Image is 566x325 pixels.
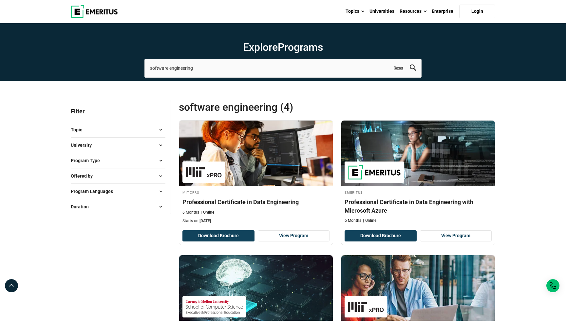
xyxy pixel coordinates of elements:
[341,121,495,227] a: Data Science and Analytics Course by Emeritus - Emeritus Emeritus Professional Certificate in Dat...
[71,101,165,122] p: Filter
[71,172,98,180] span: Offered by
[420,230,492,241] a: View Program
[278,41,323,53] span: Programs
[182,189,330,195] h4: MIT xPRO
[186,299,243,314] img: Carnegie Mellon University School of Computer Science
[182,218,330,224] p: Starts on:
[179,101,337,114] span: software engineering (4)
[71,126,87,133] span: Topic
[258,230,330,241] a: View Program
[182,230,255,241] button: Download Brochure
[348,299,384,314] img: MIT xPRO
[71,156,165,165] button: Program Type
[363,218,376,223] p: Online
[459,5,495,18] a: Login
[71,188,118,195] span: Program Languages
[410,65,416,72] button: search
[144,59,422,77] input: search-page
[341,255,495,321] img: Professional Certificate in Coding: Full Stack Development with MERN | Online Coding Course
[179,255,333,321] img: Deep Learning for AI | Online Technology Course
[201,210,214,215] p: Online
[71,140,165,150] button: University
[341,121,495,186] img: Professional Certificate in Data Engineering with Microsoft Azure | Online Data Science and Analy...
[71,125,165,135] button: Topic
[71,171,165,181] button: Offered by
[182,198,330,206] h4: Professional Certificate in Data Engineering
[179,121,333,227] a: Data Science and Analytics Course by MIT xPRO - September 4, 2025 MIT xPRO MIT xPRO Professional ...
[71,203,94,210] span: Duration
[394,66,403,71] a: Reset search
[345,189,492,195] h4: Emeritus
[345,198,492,214] h4: Professional Certificate in Data Engineering with Microsoft Azure
[71,142,97,149] span: University
[345,230,417,241] button: Download Brochure
[144,41,422,54] h1: Explore
[410,66,416,72] a: search
[345,218,361,223] p: 6 Months
[186,165,222,180] img: MIT xPRO
[71,157,105,164] span: Program Type
[71,186,165,196] button: Program Languages
[348,165,401,180] img: Emeritus
[199,219,211,223] span: [DATE]
[179,121,333,186] img: Professional Certificate in Data Engineering | Online Data Science and Analytics Course
[182,210,199,215] p: 6 Months
[71,202,165,212] button: Duration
